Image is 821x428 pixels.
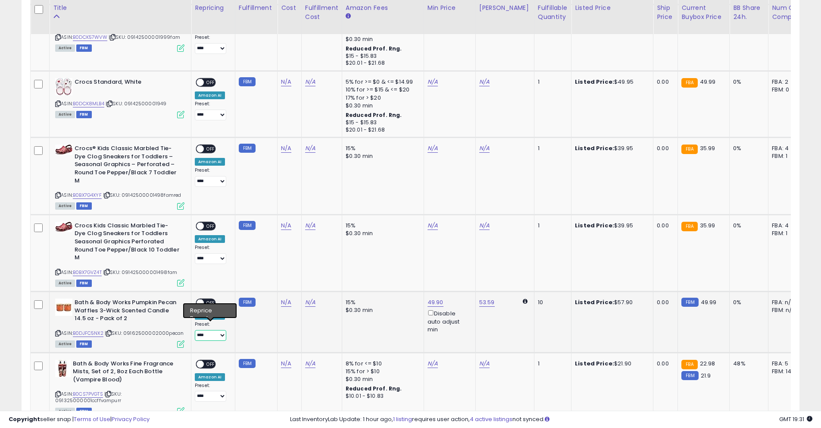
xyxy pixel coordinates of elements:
[55,280,75,287] span: All listings currently available for purchase on Amazon
[575,78,614,86] b: Listed Price:
[657,3,674,22] div: Ship Price
[195,158,225,166] div: Amazon AI
[346,111,402,119] b: Reduced Prof. Rng.
[346,86,417,94] div: 10% for >= $15 & <= $20
[681,222,697,231] small: FBA
[9,415,150,424] div: seller snap | |
[73,390,103,398] a: B0CS7PVGTS
[700,359,715,368] span: 22.98
[479,144,490,153] a: N/A
[76,340,92,348] span: FBM
[195,245,228,264] div: Preset:
[575,221,614,230] b: Listed Price:
[195,3,231,13] div: Repricing
[73,360,178,386] b: Bath & Body Works Fine Fragrance Mists, Set of 2, 8oz Each Bottle (Vampire Blood)
[305,221,315,230] a: N/A
[346,230,417,237] div: $0.30 min
[346,126,417,134] div: $20.01 - $21.68
[55,340,75,348] span: All listings currently available for purchase on Amazon
[305,359,315,368] a: N/A
[657,222,671,230] div: 0.00
[346,53,417,60] div: $15 - $15.83
[239,3,274,13] div: Fulfillment
[281,144,291,153] a: N/A
[700,144,715,152] span: 35.99
[55,12,184,51] div: ASIN:
[55,222,72,232] img: 51vCit2OxiL._SL40_.jpg
[346,385,402,392] b: Reduced Prof. Rng.
[75,145,179,187] b: Crocs® Kids Classic Marbled Tie-Dye Clog Sneakers for Toddlers – Seasonal Graphics – Perforated –...
[538,222,565,230] div: 1
[73,330,103,337] a: B0DJFC5NX2
[681,360,697,369] small: FBA
[239,298,256,307] small: FBM
[239,144,256,153] small: FBM
[538,3,568,22] div: Fulfillable Quantity
[772,152,800,160] div: FBM: 1
[428,298,443,307] a: 49.90
[239,77,256,86] small: FBM
[346,13,351,20] small: Amazon Fees.
[55,299,72,316] img: 51R9vwOfihL._SL40_.jpg
[701,298,717,306] span: 49.99
[479,359,490,368] a: N/A
[9,415,40,423] strong: Copyright
[346,35,417,43] div: $0.30 min
[575,298,614,306] b: Listed Price:
[681,3,726,22] div: Current Buybox Price
[733,360,762,368] div: 48%
[657,78,671,86] div: 0.00
[575,145,646,152] div: $39.95
[75,78,179,88] b: Crocs Standard, White
[346,45,402,52] b: Reduced Prof. Rng.
[681,145,697,154] small: FBA
[204,360,218,368] span: OFF
[55,360,184,414] div: ASIN:
[346,94,417,102] div: 17% for > $20
[55,222,184,286] div: ASIN:
[55,44,75,52] span: All listings currently available for purchase on Amazon
[428,144,438,153] a: N/A
[428,221,438,230] a: N/A
[346,360,417,368] div: 8% for <= $10
[195,383,228,402] div: Preset:
[55,390,122,403] span: | SKU: 091325000001ccffvampurr
[428,359,438,368] a: N/A
[73,100,104,107] a: B0DCK8MLB4
[657,145,671,152] div: 0.00
[733,78,762,86] div: 0%
[195,91,225,99] div: Amazon AI
[346,393,417,400] div: $10.01 - $10.83
[55,145,72,155] img: 51vCit2OxiL._SL40_.jpg
[281,359,291,368] a: N/A
[470,415,512,423] a: 4 active listings
[772,360,800,368] div: FBA: 5
[239,221,256,230] small: FBM
[772,306,800,314] div: FBM: n/a
[73,269,102,276] a: B0BX7GVZ4T
[109,34,180,41] span: | SKU: 09142500001999fam
[346,306,417,314] div: $0.30 min
[76,44,92,52] span: FBM
[346,3,420,13] div: Amazon Fees
[290,415,812,424] div: Last InventoryLab Update: 1 hour ago, requires user action, not synced.
[103,269,177,276] span: | SKU: 091425000001498fam
[55,78,72,95] img: 41McuxECFnL._SL40_.jpg
[346,222,417,230] div: 15%
[204,299,218,307] span: OFF
[305,298,315,307] a: N/A
[772,86,800,94] div: FBM: 0
[538,145,565,152] div: 1
[657,299,671,306] div: 0.00
[204,79,218,86] span: OFF
[538,78,565,86] div: 1
[74,415,110,423] a: Terms of Use
[700,78,716,86] span: 49.99
[76,111,92,118] span: FBM
[575,144,614,152] b: Listed Price:
[681,371,698,380] small: FBM
[195,101,228,120] div: Preset:
[73,34,107,41] a: B0DCK57WVW
[733,145,762,152] div: 0%
[346,119,417,126] div: $15 - $15.83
